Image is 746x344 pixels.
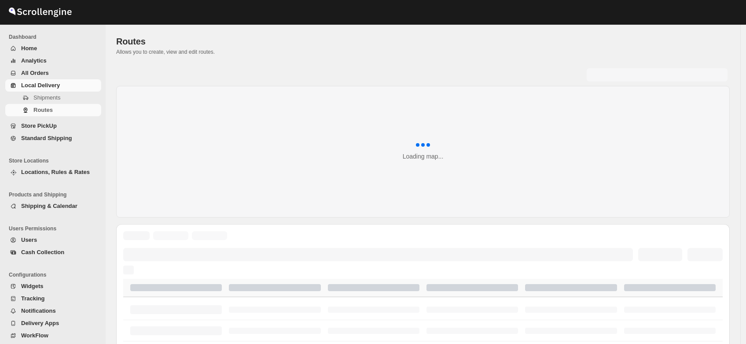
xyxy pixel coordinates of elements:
button: Cash Collection [5,246,101,259]
button: Users [5,234,101,246]
span: Shipments [33,94,60,101]
div: Loading map... [403,152,444,161]
button: Home [5,42,101,55]
span: Local Delivery [21,82,60,89]
span: Notifications [21,307,56,314]
span: All Orders [21,70,49,76]
button: Locations, Rules & Rates [5,166,101,178]
span: Cash Collection [21,249,64,255]
p: Allows you to create, view and edit routes. [116,48,730,55]
span: Configurations [9,271,101,278]
span: Routes [116,37,146,46]
span: Home [21,45,37,52]
button: Widgets [5,280,101,292]
span: Store PickUp [21,122,57,129]
span: Shipping & Calendar [21,203,77,209]
span: Products and Shipping [9,191,101,198]
span: Dashboard [9,33,101,41]
button: WorkFlow [5,329,101,342]
span: Users Permissions [9,225,101,232]
span: Standard Shipping [21,135,72,141]
button: Routes [5,104,101,116]
button: Analytics [5,55,101,67]
button: Tracking [5,292,101,305]
button: Shipments [5,92,101,104]
button: Delivery Apps [5,317,101,329]
button: Shipping & Calendar [5,200,101,212]
span: Routes [33,107,53,113]
span: Widgets [21,283,43,289]
span: Delivery Apps [21,320,59,326]
button: All Orders [5,67,101,79]
span: Store Locations [9,157,101,164]
span: Users [21,237,37,243]
button: Notifications [5,305,101,317]
span: Locations, Rules & Rates [21,169,90,175]
span: WorkFlow [21,332,48,339]
span: Tracking [21,295,44,302]
span: Analytics [21,57,47,64]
